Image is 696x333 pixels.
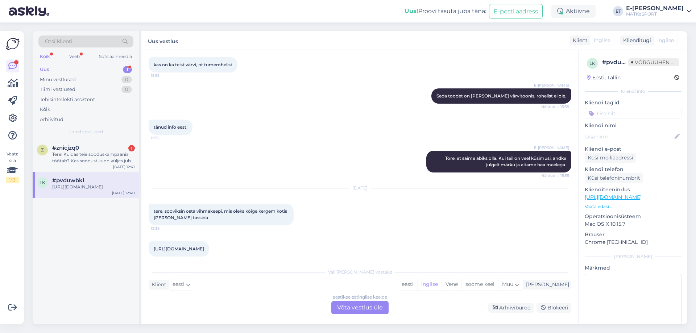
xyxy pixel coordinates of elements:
[465,281,494,287] font: soome keel
[152,281,166,288] font: Klient
[585,146,621,152] font: Kliendi e-post
[337,304,383,311] font: Võta vestlus üle
[585,231,605,238] font: Brauser
[589,61,595,66] font: lk
[113,165,135,169] font: [DATE] 12:41
[585,133,673,141] input: Lisa nimi
[445,155,567,167] font: Tore, et saime abiks olla. Kui teil on veel küsimusi, andke julgelt märku ja aitame hea meelega.
[494,8,538,15] font: E-posti aadress
[436,93,566,99] font: Seda toodet on [PERSON_NAME] värvitoonis, rohelist ei ole.
[585,239,648,245] font: Chrome [TECHNICAL_ID]
[585,122,617,129] font: Kliendi nimi
[626,11,657,17] font: MATKaSPORT
[588,175,640,181] font: Küsi telefoninumbrit
[125,86,128,92] font: 0
[566,8,590,14] font: Aktiivne
[40,54,50,59] font: Kõik
[333,294,343,300] font: eesti
[621,88,645,94] font: Kliendi info
[154,208,288,220] font: tere, sooviksin osta vihmakeepi, mis oleks kõige kergem kotis [PERSON_NAME] tassida
[626,5,692,17] a: E-[PERSON_NAME]MATKaSPORT
[594,37,610,43] font: Inglise
[547,304,568,311] font: Blokeeri
[40,180,45,185] font: lk
[585,166,623,172] font: Kliendi telefon
[635,59,691,66] font: Võrguühenduseta
[585,204,613,209] font: Vaata edasi ...
[588,154,633,161] font: Küsi meiliaadressi
[99,54,132,59] font: Sotsiaalmeedia
[151,257,160,262] font: 12:40
[585,221,625,227] font: Mac OS X 10.15.7
[626,5,684,12] font: E-[PERSON_NAME]
[585,265,610,271] font: Märkmed
[534,83,569,88] font: E-[PERSON_NAME]
[657,37,674,43] font: Inglise
[405,8,418,14] font: Uus!
[40,66,49,72] font: Uus
[526,281,569,288] font: [PERSON_NAME]
[154,62,232,67] font: kas on ka teist värvi, nt tumerohelist
[358,294,387,300] font: inglise keelde
[616,8,621,14] font: ET
[352,185,368,191] font: [DATE]
[112,191,135,195] font: [DATE] 12:40
[585,108,681,119] input: Lisa silt
[52,145,79,151] span: #znicjzq0
[40,96,95,102] font: Tehisintellekti assistent
[402,281,414,287] font: eesti
[9,177,11,183] font: 1
[7,151,18,163] font: Vaata siia
[499,304,531,311] font: Arhiivibüroo
[489,4,543,18] button: E-posti aadress
[40,86,75,92] font: Tiimi vestlused
[151,73,159,78] font: 15:55
[623,37,651,43] font: Klienditugi
[585,194,642,200] a: [URL][DOMAIN_NAME]
[154,124,187,130] font: tänud info eest!
[421,281,438,287] font: Inglise
[127,66,128,72] font: 1
[602,59,606,66] font: #
[52,184,103,190] font: [URL][DOMAIN_NAME]
[418,8,486,14] font: Proovi tasuta juba täna:
[40,76,76,82] font: Minu vestlused
[52,151,134,209] font: Tere! Kuidas teie sooduskampaania töötab? Kas soodustus on küljes juba kampaanias toodetel või pe...
[343,294,358,300] font: keelest
[45,38,72,45] font: Otsi klienti
[502,281,513,287] font: Muu
[41,147,44,153] font: z
[585,213,641,220] font: Operatsioonisüsteem
[151,226,159,231] font: 12:39
[69,54,80,59] font: Veeb
[52,177,84,184] font: #pvduwbkl
[541,173,569,178] font: Nähtud ✓ 15:55
[154,246,204,251] a: [URL][DOMAIN_NAME]
[40,116,63,122] font: Arhiivitud
[148,38,178,45] font: Uus vestlus
[585,99,620,106] font: Kliendi tag'id
[585,186,630,193] font: Klienditeenindus
[125,76,128,82] font: 0
[446,281,458,287] font: Vene
[606,59,636,66] font: pvduwbkl
[52,144,79,151] font: #znicjzq0
[151,136,159,140] font: 15:55
[131,146,132,151] font: 1
[541,104,569,109] font: Nähtud ✓ 15:55
[69,129,103,134] font: Uued vestlused
[534,145,569,150] font: E-[PERSON_NAME]
[6,37,20,51] img: Askly logo
[40,106,50,112] font: Kõik
[614,254,652,259] font: [PERSON_NAME]
[173,281,185,287] font: eesti
[328,269,392,275] font: Vali [PERSON_NAME] vastake
[11,177,16,183] font: / 3
[573,37,588,43] font: Klient
[592,74,621,81] font: Eesti, Tallin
